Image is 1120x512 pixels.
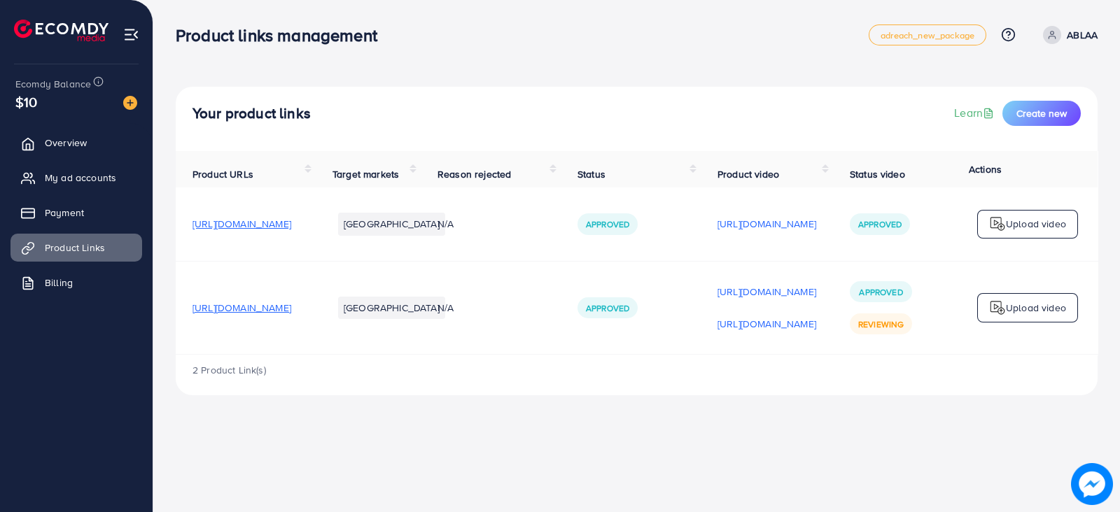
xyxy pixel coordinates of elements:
a: Product Links [10,234,142,262]
a: My ad accounts [10,164,142,192]
li: [GEOGRAPHIC_DATA] [338,297,445,319]
img: image [1074,467,1110,502]
span: My ad accounts [45,171,116,185]
span: [URL][DOMAIN_NAME] [192,217,291,231]
span: $10 [15,92,37,112]
img: image [123,96,137,110]
a: Payment [10,199,142,227]
img: logo [989,299,1006,316]
span: Status [577,167,605,181]
span: Overview [45,136,87,150]
a: adreach_new_package [869,24,986,45]
span: Target markets [332,167,399,181]
span: adreach_new_package [881,31,974,40]
span: Approved [586,302,629,314]
span: Status video [850,167,905,181]
img: logo [989,215,1006,232]
span: Billing [45,276,73,290]
h4: Your product links [192,105,311,122]
h3: Product links management [176,25,388,45]
p: ABLAA [1067,27,1098,43]
a: Overview [10,129,142,157]
p: Upload video [1006,299,1066,316]
span: Product video [717,167,779,181]
img: logo [14,20,108,41]
img: menu [123,27,139,43]
span: N/A [437,301,454,315]
p: [URL][DOMAIN_NAME] [717,215,816,232]
span: Approved [859,286,902,298]
span: Create new [1016,106,1067,120]
a: Billing [10,269,142,297]
span: Actions [969,162,1002,176]
span: Ecomdy Balance [15,77,91,91]
p: [URL][DOMAIN_NAME] [717,315,816,332]
span: Approved [586,218,629,230]
p: [URL][DOMAIN_NAME] [717,283,816,300]
li: [GEOGRAPHIC_DATA] [338,213,445,235]
a: Learn [954,105,997,121]
p: Upload video [1006,215,1066,232]
span: Reviewing [858,318,904,330]
span: 2 Product Link(s) [192,363,266,377]
span: Product Links [45,241,105,255]
span: [URL][DOMAIN_NAME] [192,301,291,315]
span: Reason rejected [437,167,511,181]
span: Product URLs [192,167,253,181]
span: Approved [858,218,902,230]
span: N/A [437,217,454,231]
a: ABLAA [1037,26,1098,44]
button: Create new [1002,101,1081,126]
span: Payment [45,206,84,220]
